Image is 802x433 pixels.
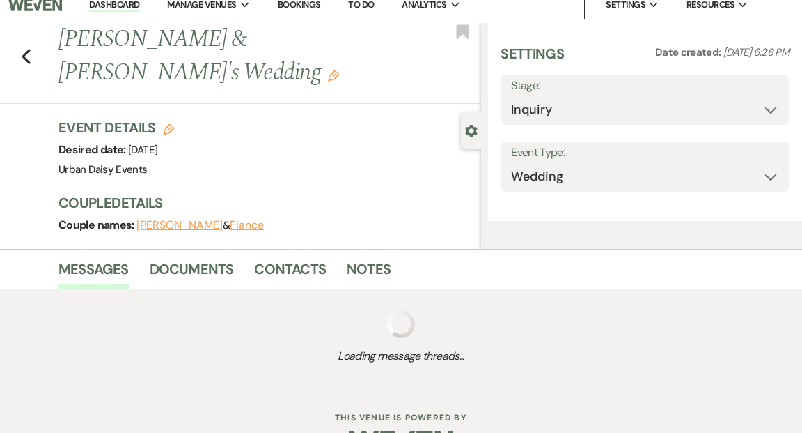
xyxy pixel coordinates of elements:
[254,258,326,289] a: Contacts
[58,142,128,157] span: Desired date:
[58,193,467,213] h3: Couple Details
[58,348,744,365] span: Loading message threads...
[230,220,264,231] button: Fiance
[128,143,157,157] span: [DATE]
[58,218,136,232] span: Couple names:
[511,76,779,96] label: Stage:
[655,45,723,59] span: Date created:
[58,118,174,137] h3: Event Details
[136,218,264,232] span: &
[465,123,478,137] button: Close lead details
[511,143,779,163] label: Event Type:
[136,220,223,231] button: [PERSON_NAME]
[501,44,564,75] h3: Settings
[723,45,789,59] span: [DATE] 6:28 PM
[58,162,147,176] span: Urban Daisy Events
[150,258,234,289] a: Documents
[328,69,339,82] button: Edit
[58,23,391,89] h1: [PERSON_NAME] & [PERSON_NAME]'s Wedding
[347,258,391,289] a: Notes
[387,310,415,338] img: loading spinner
[58,258,129,289] a: Messages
